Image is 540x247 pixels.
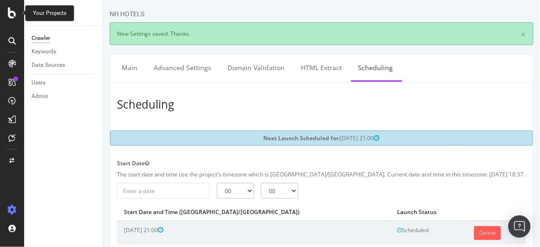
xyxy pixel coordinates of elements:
button: Start Date [42,159,46,167]
div: Crawler [32,33,50,43]
a: Main [12,55,41,80]
a: Keywords [32,47,96,57]
a: Admin [32,91,96,101]
a: × [417,30,423,39]
div: Users [32,78,46,88]
h3: Scheduling [9,98,428,110]
a: Delete [371,226,398,240]
th: Start Date and Time ([GEOGRAPHIC_DATA]/[GEOGRAPHIC_DATA]) [14,203,287,221]
div: Your Projects [33,9,66,17]
a: Data Sources [32,60,96,70]
input: Enter a date [14,183,107,199]
span: [DATE] 21:00 [237,134,277,142]
span: [DATE] 21:00 [21,226,60,234]
div: Open Intercom Messenger [508,215,531,238]
th: Launch Status [287,203,364,221]
a: Advanced Settings [44,55,115,80]
div: Admin [32,91,48,101]
a: HTML Extract [191,55,246,80]
strong: Next Launch Scheduled for: [161,134,237,142]
a: Domain Validation [117,55,189,80]
td: Scheduled [287,221,364,245]
div: Keywords [32,47,56,57]
div: New Settings saved. Thanks. [7,22,430,45]
a: Crawler [32,33,96,43]
a: Scheduling [248,55,297,80]
p: The start date and time use the project's timezone which is [GEOGRAPHIC_DATA]/[GEOGRAPHIC_DATA]. ... [14,170,423,178]
label: Start Date [7,156,53,167]
div: NH HOTELS [7,9,41,19]
div: Data Sources [32,60,65,70]
a: Users [32,78,96,88]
